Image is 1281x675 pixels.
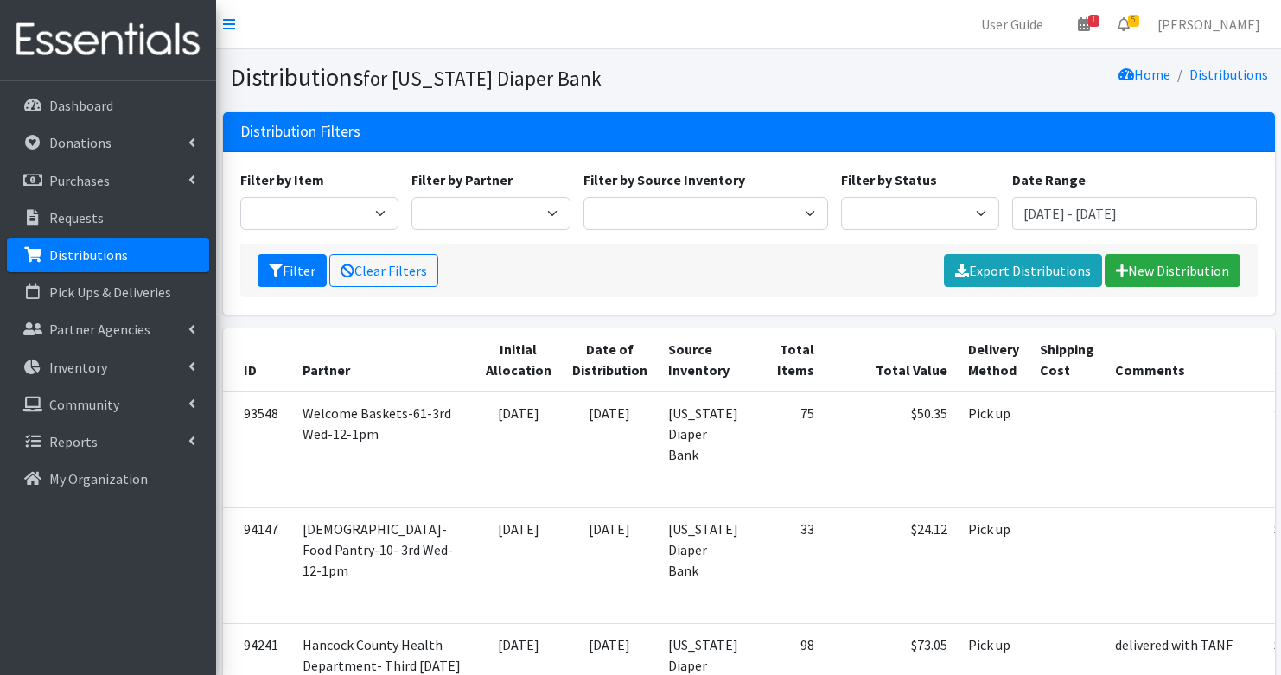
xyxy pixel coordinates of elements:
[1064,7,1104,41] a: 1
[7,424,209,459] a: Reports
[475,392,562,508] td: [DATE]
[825,328,958,392] th: Total Value
[49,470,148,487] p: My Organization
[258,254,327,287] button: Filter
[292,328,475,392] th: Partner
[7,11,209,69] img: HumanEssentials
[223,392,292,508] td: 93548
[749,392,825,508] td: 75
[944,254,1102,287] a: Export Distributions
[958,507,1029,623] td: Pick up
[7,462,209,496] a: My Organization
[49,134,112,151] p: Donations
[7,350,209,385] a: Inventory
[1105,328,1264,392] th: Comments
[958,392,1029,508] td: Pick up
[49,433,98,450] p: Reports
[1088,15,1099,27] span: 1
[658,392,749,508] td: [US_STATE] Diaper Bank
[1144,7,1274,41] a: [PERSON_NAME]
[1012,197,1257,230] input: January 1, 2011 - December 31, 2011
[562,328,658,392] th: Date of Distribution
[1105,254,1240,287] a: New Distribution
[49,97,113,114] p: Dashboard
[475,507,562,623] td: [DATE]
[7,238,209,272] a: Distributions
[658,328,749,392] th: Source Inventory
[240,123,360,141] h3: Distribution Filters
[363,66,602,91] small: for [US_STATE] Diaper Bank
[292,392,475,508] td: Welcome Baskets-61-3rd Wed-12-1pm
[240,169,324,190] label: Filter by Item
[49,321,150,338] p: Partner Agencies
[967,7,1057,41] a: User Guide
[7,312,209,347] a: Partner Agencies
[658,507,749,623] td: [US_STATE] Diaper Bank
[749,328,825,392] th: Total Items
[49,246,128,264] p: Distributions
[475,328,562,392] th: Initial Allocation
[1118,66,1170,83] a: Home
[7,275,209,309] a: Pick Ups & Deliveries
[223,328,292,392] th: ID
[1012,169,1086,190] label: Date Range
[825,392,958,508] td: $50.35
[583,169,745,190] label: Filter by Source Inventory
[223,507,292,623] td: 94147
[329,254,438,287] a: Clear Filters
[1189,66,1268,83] a: Distributions
[7,163,209,198] a: Purchases
[49,283,171,301] p: Pick Ups & Deliveries
[49,359,107,376] p: Inventory
[49,172,110,189] p: Purchases
[7,387,209,422] a: Community
[825,507,958,623] td: $24.12
[49,209,104,226] p: Requests
[562,507,658,623] td: [DATE]
[411,169,513,190] label: Filter by Partner
[230,62,742,92] h1: Distributions
[749,507,825,623] td: 33
[292,507,475,623] td: [DEMOGRAPHIC_DATA]-Food Pantry-10- 3rd Wed-12-1pm
[562,392,658,508] td: [DATE]
[7,88,209,123] a: Dashboard
[7,201,209,235] a: Requests
[1029,328,1105,392] th: Shipping Cost
[958,328,1029,392] th: Delivery Method
[841,169,937,190] label: Filter by Status
[1104,7,1144,41] a: 5
[1128,15,1139,27] span: 5
[7,125,209,160] a: Donations
[49,396,119,413] p: Community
